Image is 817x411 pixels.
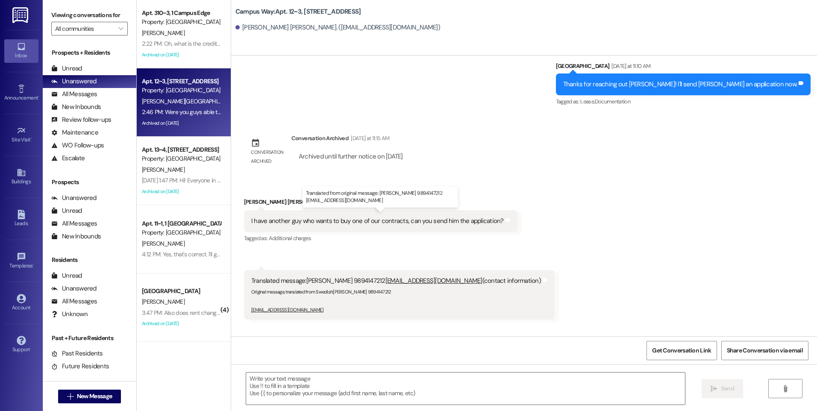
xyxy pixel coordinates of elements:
[51,297,97,306] div: All Messages
[51,77,97,86] div: Unanswered
[58,390,121,403] button: New Message
[142,154,221,163] div: Property: [GEOGRAPHIC_DATA]
[556,62,811,73] div: [GEOGRAPHIC_DATA]
[647,341,717,360] button: Get Conversation Link
[4,165,38,188] a: Buildings
[580,98,594,105] span: Lease ,
[251,289,391,313] sub: Original message, translated from Swedish : [PERSON_NAME] 9894147212
[142,166,185,173] span: [PERSON_NAME]
[652,346,711,355] span: Get Conversation Link
[142,29,185,37] span: [PERSON_NAME]
[711,385,717,392] i: 
[142,40,328,47] div: 2:22 PM: Oh, what is the credit for? Is it part of my housing down payment?
[251,307,323,313] a: [EMAIL_ADDRESS][DOMAIN_NAME]
[721,384,734,393] span: Send
[235,7,361,16] b: Campus Way: Apt. 12~3, [STREET_ADDRESS]
[244,197,517,210] div: [PERSON_NAME] [PERSON_NAME]
[142,298,185,305] span: [PERSON_NAME]
[142,176,545,184] div: [DATE] 1:47 PM: Hi! Everyone in my apartment is currently gone on a trip. We were wondering if yo...
[12,7,30,23] img: ResiDesk Logo
[385,276,482,285] a: [EMAIL_ADDRESS][DOMAIN_NAME]
[77,392,112,401] span: New Message
[4,250,38,273] a: Templates •
[38,94,39,100] span: •
[43,334,136,343] div: Past + Future Residents
[721,341,808,360] button: Share Conversation via email
[118,25,123,32] i: 
[51,90,97,99] div: All Messages
[349,134,389,143] div: [DATE] at 11:15 AM
[4,333,38,356] a: Support
[51,194,97,203] div: Unanswered
[306,190,455,204] p: Translated from original message: [PERSON_NAME] 9894147212 [EMAIL_ADDRESS][DOMAIN_NAME]
[235,23,440,32] div: [PERSON_NAME] [PERSON_NAME]. ([EMAIL_ADDRESS][DOMAIN_NAME])
[298,152,404,161] div: Archived until further notice on [DATE]
[4,39,38,62] a: Inbox
[33,261,34,267] span: •
[244,232,517,244] div: Tagged as:
[556,95,811,108] div: Tagged as:
[51,219,97,228] div: All Messages
[51,9,128,22] label: Viewing conversations for
[142,240,185,247] span: [PERSON_NAME]
[51,154,85,163] div: Escalate
[31,135,32,141] span: •
[702,379,743,398] button: Send
[595,98,631,105] span: Documentation
[609,62,650,70] div: [DATE] at 11:10 AM
[51,362,109,371] div: Future Residents
[51,206,82,215] div: Unread
[142,97,239,105] span: [PERSON_NAME][GEOGRAPHIC_DATA]
[142,86,221,95] div: Property: [GEOGRAPHIC_DATA]
[251,217,504,226] div: I have another guy who wants to buy one of our contracts, can you send him the application?
[142,250,740,258] div: 4:12 PM: Yes, that's correct. I'll get that credit added to your account. You'll be in unit #14 y...
[142,287,221,296] div: [GEOGRAPHIC_DATA]
[141,118,222,129] div: Archived on [DATE]
[251,276,541,285] div: Translated message: [PERSON_NAME] 9894147212 (contact information)
[51,271,82,280] div: Unread
[51,349,103,358] div: Past Residents
[4,123,38,147] a: Site Visit •
[4,291,38,314] a: Account
[141,186,222,197] div: Archived on [DATE]
[142,228,221,237] div: Property: [GEOGRAPHIC_DATA]
[55,22,114,35] input: All communities
[51,128,98,137] div: Maintenance
[51,310,88,319] div: Unknown
[251,148,284,166] div: Conversation archived
[141,50,222,60] div: Archived on [DATE]
[142,219,221,228] div: Apt. 11~1, 1 [GEOGRAPHIC_DATA]
[269,235,311,242] span: Additional charges
[142,145,221,154] div: Apt. 13~4, [STREET_ADDRESS]
[727,346,803,355] span: Share Conversation via email
[142,9,221,18] div: Apt. 310~3, 1 Campus Edge
[51,103,101,112] div: New Inbounds
[43,255,136,264] div: Residents
[43,48,136,57] div: Prospects + Residents
[563,80,797,89] div: Thanks for reaching out [PERSON_NAME]! I'll send [PERSON_NAME] an application now.
[67,393,73,400] i: 
[43,178,136,187] div: Prospects
[51,232,101,241] div: New Inbounds
[51,284,97,293] div: Unanswered
[51,141,104,150] div: WO Follow-ups
[51,64,82,73] div: Unread
[51,115,111,124] div: Review follow-ups
[4,207,38,230] a: Leads
[142,108,286,116] div: 2:46 PM: Were you guys able to send him the application?
[142,18,221,26] div: Property: [GEOGRAPHIC_DATA]
[141,318,222,329] div: Archived on [DATE]
[142,77,221,86] div: Apt. 12~3, [STREET_ADDRESS]
[142,309,285,317] div: 3:47 PM: Also does rent change on the room that I picked?
[782,385,788,392] i: 
[291,134,349,143] div: Conversation Archived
